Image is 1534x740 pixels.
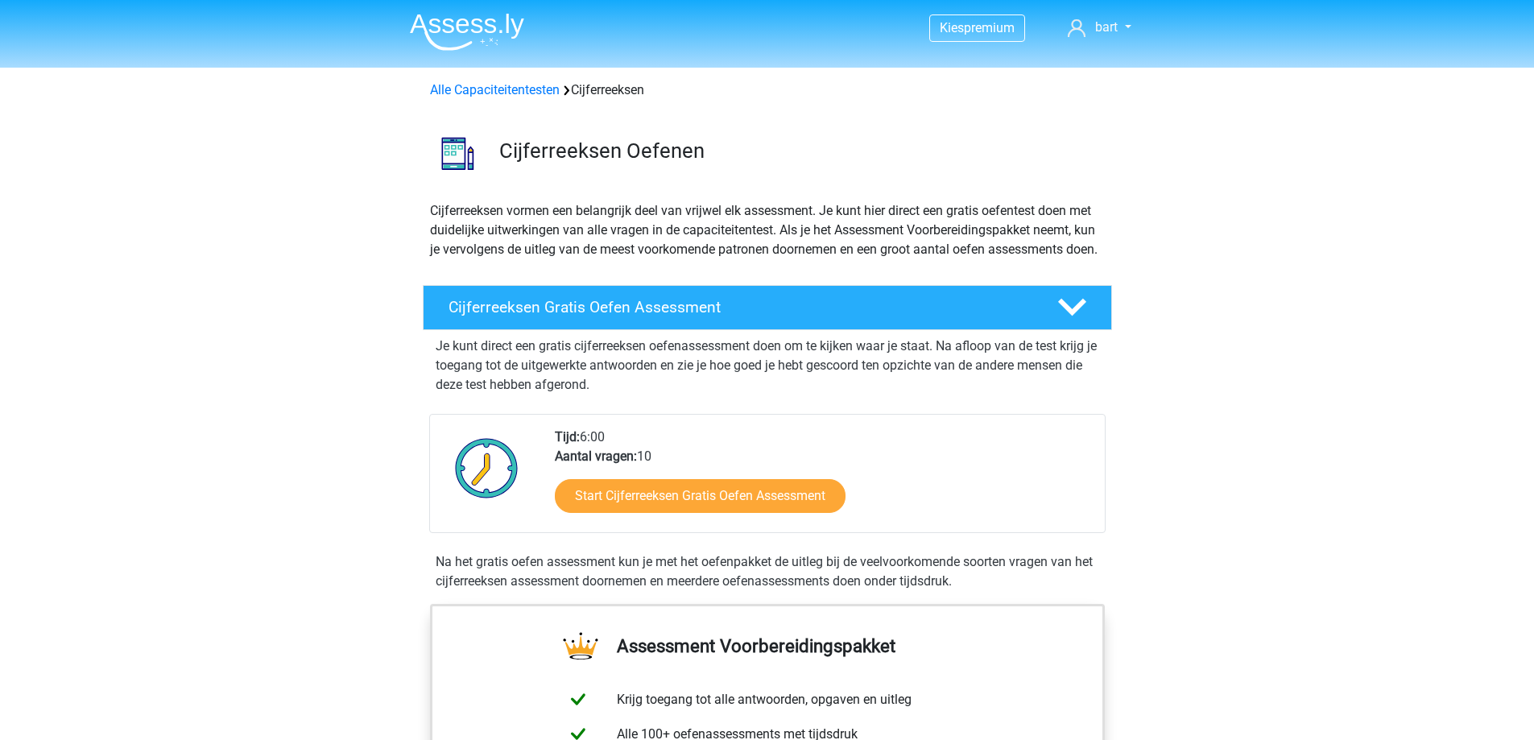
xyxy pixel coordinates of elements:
[449,298,1032,316] h4: Cijferreeksen Gratis Oefen Assessment
[543,428,1104,532] div: 6:00 10
[555,479,846,513] a: Start Cijferreeksen Gratis Oefen Assessment
[424,119,492,188] img: cijferreeksen
[430,201,1105,259] p: Cijferreeksen vormen een belangrijk deel van vrijwel elk assessment. Je kunt hier direct een grat...
[429,552,1106,591] div: Na het gratis oefen assessment kun je met het oefenpakket de uitleg bij de veelvoorkomende soorte...
[1095,19,1118,35] span: bart
[430,82,560,97] a: Alle Capaciteitentesten
[424,81,1111,100] div: Cijferreeksen
[940,20,964,35] span: Kies
[964,20,1015,35] span: premium
[416,285,1118,330] a: Cijferreeksen Gratis Oefen Assessment
[446,428,527,508] img: Klok
[436,337,1099,395] p: Je kunt direct een gratis cijferreeksen oefenassessment doen om te kijken waar je staat. Na afloo...
[555,449,637,464] b: Aantal vragen:
[410,13,524,51] img: Assessly
[1061,18,1137,37] a: bart
[555,429,580,444] b: Tijd:
[499,138,1099,163] h3: Cijferreeksen Oefenen
[930,17,1024,39] a: Kiespremium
